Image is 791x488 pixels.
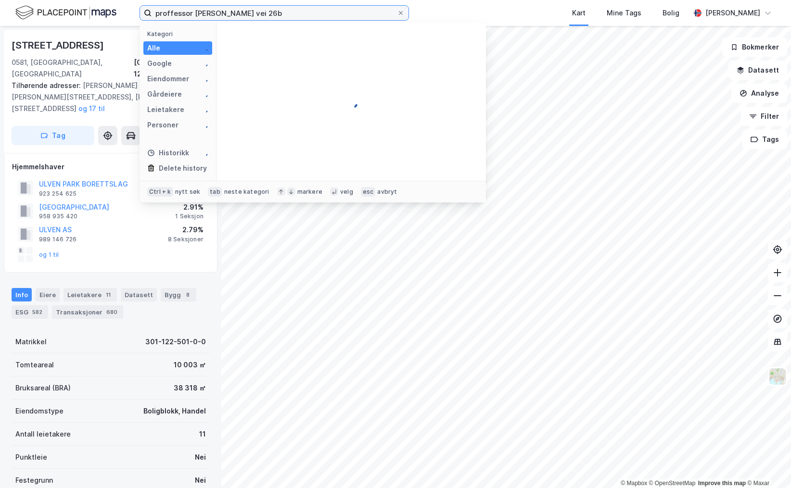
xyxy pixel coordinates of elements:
[15,359,54,371] div: Tomteareal
[361,187,376,197] div: esc
[168,224,204,236] div: 2.79%
[572,7,586,19] div: Kart
[12,57,134,80] div: 0581, [GEOGRAPHIC_DATA], [GEOGRAPHIC_DATA]
[121,288,157,301] div: Datasett
[201,60,208,67] img: spinner.a6d8c91a73a9ac5275cf975e30b51cfb.svg
[201,44,208,52] img: spinner.a6d8c91a73a9ac5275cf975e30b51cfb.svg
[15,405,64,417] div: Eiendomstype
[731,84,787,103] button: Analyse
[344,94,359,110] img: spinner.a6d8c91a73a9ac5275cf975e30b51cfb.svg
[147,147,189,159] div: Historikk
[15,336,47,348] div: Matrikkel
[147,42,160,54] div: Alle
[12,126,94,145] button: Tag
[30,307,44,317] div: 582
[12,38,106,53] div: [STREET_ADDRESS]
[39,190,77,198] div: 923 254 625
[147,104,184,115] div: Leietakere
[208,187,222,197] div: tab
[768,367,787,386] img: Z
[12,81,83,89] span: Tilhørende adresser:
[607,7,641,19] div: Mine Tags
[663,7,679,19] div: Bolig
[340,188,353,196] div: velg
[12,161,209,173] div: Hjemmelshaver
[147,88,182,100] div: Gårdeiere
[143,405,206,417] div: Boligblokk, Handel
[15,475,53,486] div: Festegrunn
[621,480,647,487] a: Mapbox
[147,58,172,69] div: Google
[195,451,206,463] div: Nei
[15,382,71,394] div: Bruksareal (BRA)
[742,130,787,149] button: Tags
[175,188,201,196] div: nytt søk
[147,187,173,197] div: Ctrl + k
[201,149,208,157] img: spinner.a6d8c91a73a9ac5275cf975e30b51cfb.svg
[12,288,32,301] div: Info
[64,288,117,301] div: Leietakere
[722,38,787,57] button: Bokmerker
[199,428,206,440] div: 11
[134,57,210,80] div: [GEOGRAPHIC_DATA], 122/501
[743,442,791,488] div: Kontrollprogram for chat
[104,307,119,317] div: 680
[145,336,206,348] div: 301-122-501-0-0
[705,7,760,19] div: [PERSON_NAME]
[175,201,204,213] div: 2.91%
[168,236,204,243] div: 8 Seksjoner
[183,290,192,300] div: 8
[12,305,48,319] div: ESG
[39,213,77,220] div: 958 935 420
[174,359,206,371] div: 10 003 ㎡
[377,188,397,196] div: avbryt
[741,107,787,126] button: Filter
[728,61,787,80] button: Datasett
[201,90,208,98] img: spinner.a6d8c91a73a9ac5275cf975e30b51cfb.svg
[147,119,179,131] div: Personer
[175,213,204,220] div: 1 Seksjon
[159,163,207,174] div: Delete history
[12,80,202,114] div: [PERSON_NAME] Vei 3a, [PERSON_NAME][STREET_ADDRESS], [PERSON_NAME][STREET_ADDRESS]
[174,382,206,394] div: 38 318 ㎡
[152,6,397,20] input: Søk på adresse, matrikkel, gårdeiere, leietakere eller personer
[15,4,116,21] img: logo.f888ab2527a4732fd821a326f86c7f29.svg
[39,236,77,243] div: 989 146 726
[147,30,212,38] div: Kategori
[698,480,746,487] a: Improve this map
[201,121,208,129] img: spinner.a6d8c91a73a9ac5275cf975e30b51cfb.svg
[224,188,269,196] div: neste kategori
[147,73,189,85] div: Eiendommer
[15,428,71,440] div: Antall leietakere
[743,442,791,488] iframe: Chat Widget
[103,290,113,300] div: 11
[297,188,322,196] div: markere
[195,475,206,486] div: Nei
[201,75,208,83] img: spinner.a6d8c91a73a9ac5275cf975e30b51cfb.svg
[36,288,60,301] div: Eiere
[52,305,123,319] div: Transaksjoner
[161,288,196,301] div: Bygg
[649,480,696,487] a: OpenStreetMap
[201,106,208,113] img: spinner.a6d8c91a73a9ac5275cf975e30b51cfb.svg
[15,451,47,463] div: Punktleie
